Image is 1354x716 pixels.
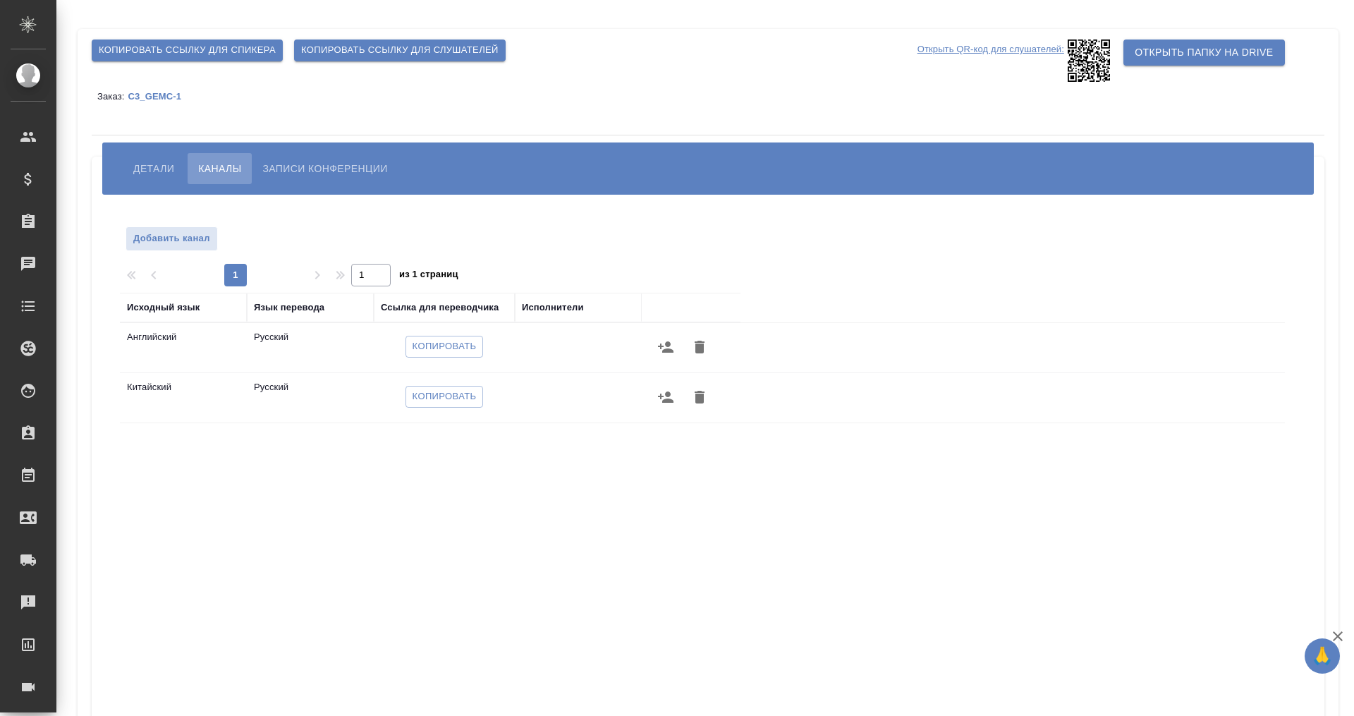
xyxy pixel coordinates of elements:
span: 🙏 [1310,641,1334,671]
span: Копировать [413,339,477,355]
p: C3_GEMC-1 [128,91,192,102]
span: из 1 страниц [399,266,458,286]
td: Русский [247,373,374,423]
button: Назначить исполнителей [649,380,683,414]
span: Детали [133,160,174,177]
span: Каналы [198,160,241,177]
button: Копировать [405,336,484,358]
td: Английский [120,323,247,372]
span: Копировать ссылку для спикера [99,42,276,59]
span: Записи конференции [262,160,387,177]
button: Копировать [405,386,484,408]
span: Добавить канал [133,231,210,247]
a: C3_GEMC-1 [128,90,192,102]
span: Открыть папку на Drive [1135,44,1273,61]
span: Копировать ссылку для слушателей [301,42,499,59]
button: Копировать ссылку для слушателей [294,40,506,61]
p: Открыть QR-код для слушателей: [917,40,1064,82]
p: Заказ: [97,91,128,102]
button: Удалить канал [683,330,716,364]
td: Русский [247,323,374,372]
div: Исходный язык [127,301,200,315]
button: 🙏 [1305,638,1340,674]
div: Исполнители [522,301,584,315]
button: Копировать ссылку для спикера [92,40,283,61]
td: Китайский [120,373,247,423]
button: Удалить канал [683,380,716,414]
div: Язык перевода [254,301,324,315]
button: Назначить исполнителей [649,330,683,364]
button: Открыть папку на Drive [1123,40,1284,66]
div: Ссылка для переводчика [381,301,499,315]
span: Копировать [413,389,477,405]
button: Добавить канал [126,226,218,251]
